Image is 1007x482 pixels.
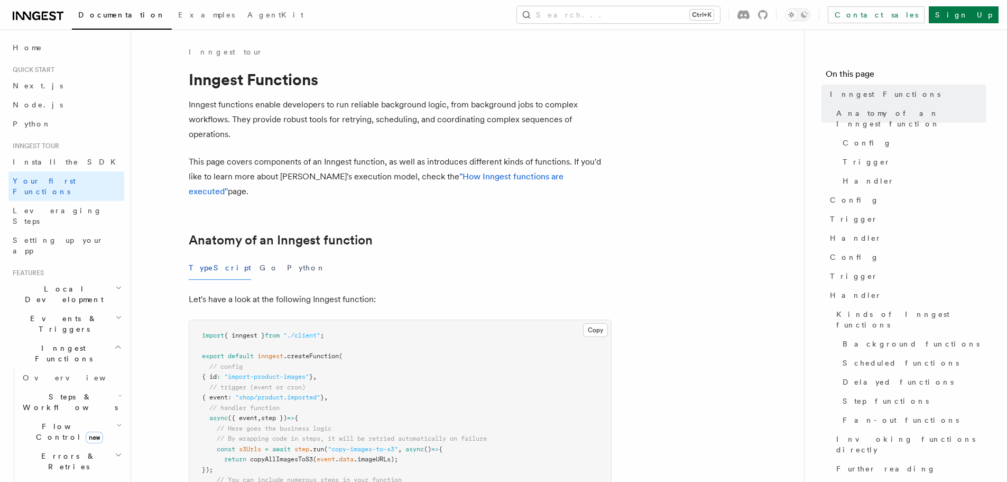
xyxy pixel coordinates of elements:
span: Steps & Workflows [19,392,118,413]
span: Fan-out functions [843,415,959,425]
span: . [335,456,339,463]
button: Steps & Workflows [19,387,124,417]
span: Invoking functions directly [836,434,986,455]
a: Background functions [838,334,986,353]
span: => [431,445,439,453]
a: Config [826,248,986,267]
span: AgentKit [247,11,303,19]
a: Sign Up [929,6,999,23]
span: Errors & Retries [19,451,115,472]
span: } [320,394,324,401]
span: Leveraging Steps [13,206,102,225]
span: .createFunction [283,352,339,360]
a: Install the SDK [8,152,124,171]
button: Flow Controlnew [19,417,124,447]
span: Anatomy of an Inngest function [836,108,986,129]
span: Handler [843,176,894,186]
span: step }) [261,414,287,422]
a: Documentation [72,3,172,30]
span: Config [843,138,892,148]
p: Let's have a look at the following Inngest function: [189,292,612,307]
span: step [294,445,309,453]
span: async [209,414,228,422]
a: Inngest Functions [826,85,986,104]
span: Python [13,120,51,128]
a: Inngest tour [189,47,263,57]
button: Events & Triggers [8,309,124,339]
span: inngest [257,352,283,360]
span: return [224,456,246,463]
span: , [257,414,261,422]
span: "copy-images-to-s3" [328,445,398,453]
a: Home [8,38,124,57]
span: ; [320,332,324,339]
button: Python [287,256,326,280]
span: Examples [178,11,235,19]
span: event [317,456,335,463]
span: // By wrapping code in steps, it will be retried automatically on failure [217,435,487,442]
p: Inngest functions enable developers to run reliable background logic, from background jobs to com... [189,97,612,142]
span: Setting up your app [13,236,104,255]
a: Handler [826,229,986,248]
span: from [265,332,280,339]
span: Handler [830,233,882,243]
span: } [309,373,313,380]
a: Trigger [838,152,986,171]
span: Your first Functions [13,177,76,196]
h4: On this page [826,68,986,85]
span: Events & Triggers [8,313,115,334]
span: () [424,445,431,453]
a: Trigger [826,267,986,286]
span: .run [309,445,324,453]
span: s3Urls [239,445,261,453]
span: { inngest } [224,332,265,339]
span: copyAllImagesToS3 [250,456,313,463]
h1: Inngest Functions [189,70,612,89]
a: Setting up your app [8,231,124,260]
a: Delayed functions [838,372,986,392]
button: Copy [583,323,608,337]
span: Further reading [836,463,936,474]
span: Background functions [843,339,980,349]
a: AgentKit [241,3,310,29]
a: Further reading [832,459,986,478]
span: Kinds of Inngest functions [836,309,986,330]
p: This page covers components of an Inngest function, as well as introduces different kinds of func... [189,154,612,199]
span: "shop/product.imported" [235,394,320,401]
span: Trigger [843,157,891,167]
span: }); [202,466,213,474]
span: { id [202,373,217,380]
span: Node.js [13,101,63,109]
span: , [324,394,328,401]
span: "import-product-images" [224,373,309,380]
span: Inngest tour [8,142,59,150]
span: { event [202,394,228,401]
span: Trigger [830,214,878,224]
span: await [272,445,291,453]
a: Examples [172,3,241,29]
span: Step functions [843,396,929,406]
a: Kinds of Inngest functions [832,305,986,334]
span: Inngest Functions [830,89,940,99]
span: ({ event [228,414,257,422]
a: Node.js [8,95,124,114]
span: Flow Control [19,421,116,442]
span: Overview [23,374,132,382]
span: async [405,445,424,453]
kbd: Ctrl+K [690,10,714,20]
button: Errors & Retries [19,447,124,476]
button: Local Development [8,279,124,309]
button: TypeScript [189,256,251,280]
span: Trigger [830,271,878,281]
span: Features [8,269,44,277]
button: Search...Ctrl+K [517,6,720,23]
span: new [86,432,103,443]
span: : [228,394,232,401]
a: Anatomy of an Inngest function [832,104,986,133]
span: Scheduled functions [843,358,959,368]
span: Next.js [13,81,63,90]
span: Home [13,42,42,53]
span: data [339,456,354,463]
a: Next.js [8,76,124,95]
a: Handler [838,171,986,190]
